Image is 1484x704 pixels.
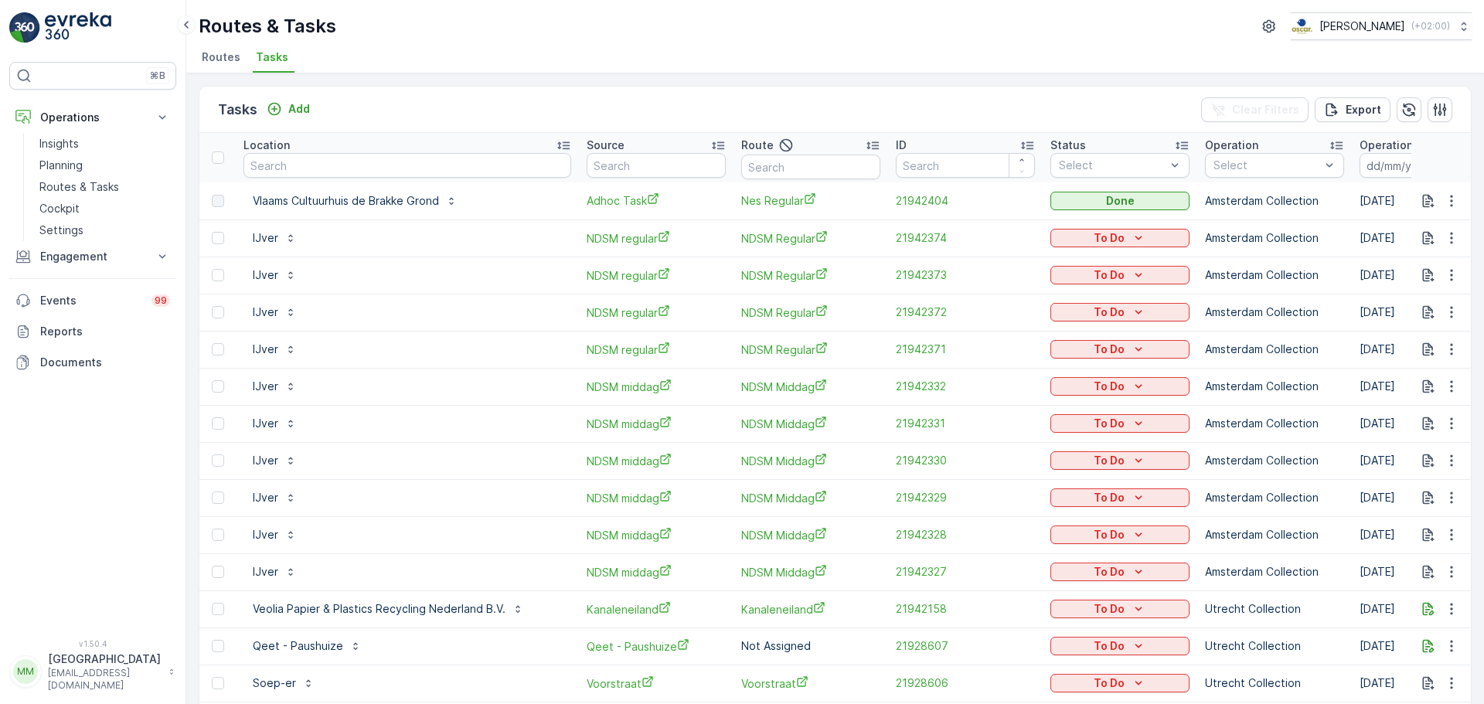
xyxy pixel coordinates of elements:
[1050,600,1190,618] button: To Do
[1050,674,1190,692] button: To Do
[587,230,726,247] span: NDSM regular
[896,601,1035,617] span: 21942158
[1106,193,1135,209] p: Done
[1094,601,1125,617] p: To Do
[741,416,880,432] a: NDSM Middag
[1094,416,1125,431] p: To Do
[1205,490,1344,505] p: Amsterdam Collection
[1050,340,1190,359] button: To Do
[243,300,306,325] button: IJver
[288,101,310,117] p: Add
[40,355,170,370] p: Documents
[1319,19,1405,34] p: [PERSON_NAME]
[587,267,726,284] a: NDSM regular
[1411,20,1450,32] p: ( +02:00 )
[741,675,880,692] a: Voorstraat
[33,176,176,198] a: Routes & Tasks
[212,343,224,355] div: Toggle Row Selected
[260,100,316,118] button: Add
[243,374,306,399] button: IJver
[741,490,880,506] span: NDSM Middag
[587,138,625,153] p: Source
[212,603,224,615] div: Toggle Row Selected
[1050,266,1190,284] button: To Do
[1205,138,1258,153] p: Operation
[896,564,1035,580] span: 21942327
[741,267,880,284] span: NDSM Regular
[1201,97,1309,122] button: Clear Filters
[9,347,176,378] a: Documents
[40,249,145,264] p: Engagement
[741,230,880,247] a: NDSM Regular
[741,453,880,469] a: NDSM Middag
[896,138,907,153] p: ID
[587,675,726,692] a: Voorstraat
[243,522,306,547] button: IJver
[212,417,224,430] div: Toggle Row Selected
[896,527,1035,542] a: 21942328
[587,416,726,432] span: NDSM middag
[1205,453,1344,468] p: Amsterdam Collection
[1205,638,1344,654] p: Utrecht Collection
[243,448,306,473] button: IJver
[212,529,224,541] div: Toggle Row Selected
[39,223,83,238] p: Settings
[9,316,176,347] a: Reports
[1050,451,1190,470] button: To Do
[253,453,278,468] p: IJver
[896,379,1035,394] a: 21942332
[741,527,880,543] a: NDSM Middag
[33,155,176,176] a: Planning
[253,601,505,617] p: Veolia Papier & Plastics Recycling Nederland B.V.
[896,638,1035,654] a: 21928607
[253,416,278,431] p: IJver
[9,102,176,133] button: Operations
[256,49,288,65] span: Tasks
[202,49,240,65] span: Routes
[587,453,726,469] span: NDSM middag
[39,158,83,173] p: Planning
[40,293,142,308] p: Events
[1205,675,1344,691] p: Utrecht Collection
[896,416,1035,431] span: 21942331
[587,379,726,395] span: NDSM middag
[253,342,278,357] p: IJver
[33,198,176,219] a: Cockpit
[1050,303,1190,321] button: To Do
[1291,12,1472,40] button: [PERSON_NAME](+02:00)
[741,192,880,209] a: Nes Regular
[253,193,439,209] p: Vlaams Cultuurhuis de Brakke Grond
[243,153,571,178] input: Search
[1213,158,1320,173] p: Select
[1205,230,1344,246] p: Amsterdam Collection
[212,232,224,244] div: Toggle Row Selected
[741,379,880,395] a: NDSM Middag
[896,193,1035,209] a: 21942404
[212,640,224,652] div: Toggle Row Selected
[1050,525,1190,544] button: To Do
[253,267,278,283] p: IJver
[896,230,1035,246] a: 21942374
[896,675,1035,691] a: 21928606
[587,527,726,543] a: NDSM middag
[1094,638,1125,654] p: To Do
[587,192,726,209] a: Adhoc Task
[1050,229,1190,247] button: To Do
[741,342,880,358] span: NDSM Regular
[896,490,1035,505] a: 21942329
[587,638,726,655] a: Qeet - Paushuize
[253,379,278,394] p: IJver
[896,342,1035,357] span: 21942371
[1291,18,1313,35] img: basis-logo_rgb2x.png
[1094,675,1125,691] p: To Do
